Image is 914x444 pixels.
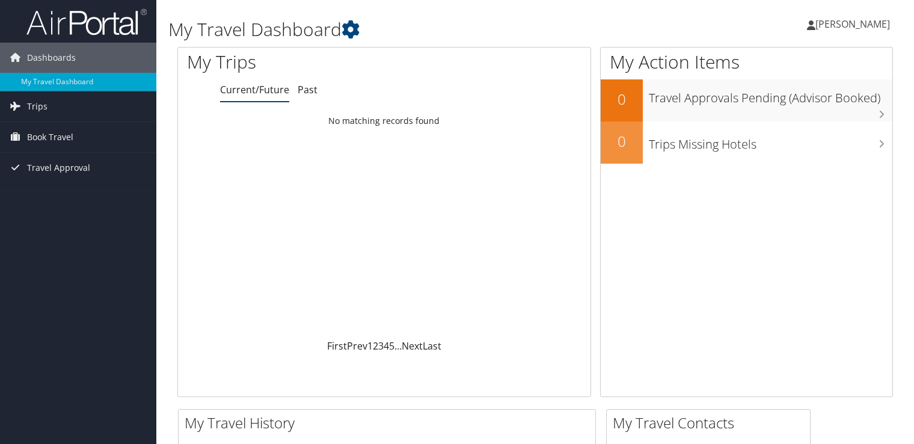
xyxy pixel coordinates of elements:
h2: 0 [601,131,643,152]
a: 4 [384,339,389,353]
h1: My Action Items [601,49,892,75]
h3: Travel Approvals Pending (Advisor Booked) [649,84,892,106]
h2: My Travel Contacts [613,413,810,433]
span: Book Travel [27,122,73,152]
h2: My Travel History [185,413,595,433]
h3: Trips Missing Hotels [649,130,892,153]
span: [PERSON_NAME] [815,17,890,31]
h1: My Trips [187,49,409,75]
a: 5 [389,339,394,353]
a: First [327,339,347,353]
span: … [394,339,402,353]
span: Travel Approval [27,153,90,183]
a: Current/Future [220,83,289,96]
td: No matching records found [178,110,590,132]
a: Prev [347,339,367,353]
a: Last [423,339,441,353]
a: 3 [378,339,384,353]
a: 0Travel Approvals Pending (Advisor Booked) [601,79,892,122]
a: [PERSON_NAME] [807,6,902,42]
a: 1 [367,339,373,353]
img: airportal-logo.png [26,8,147,36]
h2: 0 [601,89,643,109]
span: Trips [27,91,48,122]
a: 2 [373,339,378,353]
a: Past [298,83,317,96]
a: Next [402,339,423,353]
h1: My Travel Dashboard [168,17,657,42]
span: Dashboards [27,43,76,73]
a: 0Trips Missing Hotels [601,122,892,164]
